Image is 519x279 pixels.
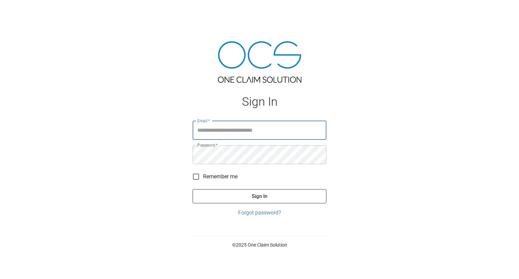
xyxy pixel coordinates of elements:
[203,173,238,181] span: Remember me
[197,142,218,148] label: Password
[193,189,326,203] button: Sign In
[193,95,326,109] h1: Sign In
[193,209,326,217] a: Forgot password?
[193,242,326,248] p: © 2025 One Claim Solution
[197,118,210,124] label: Email
[218,41,301,83] img: ocs-logo-tra.png
[8,4,35,18] img: ocs-logo-white-transparent.png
